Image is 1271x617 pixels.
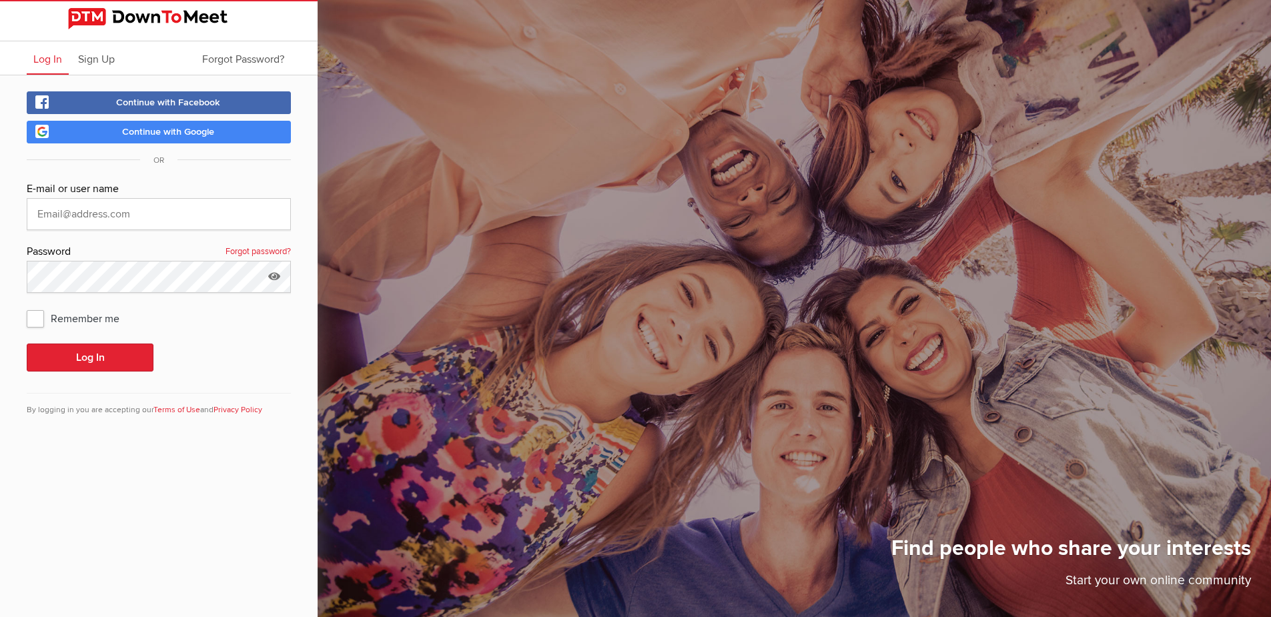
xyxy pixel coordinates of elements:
[202,53,284,66] span: Forgot Password?
[140,155,177,165] span: OR
[226,243,291,261] a: Forgot password?
[27,393,291,416] div: By logging in you are accepting our and
[195,41,291,75] a: Forgot Password?
[27,243,291,261] div: Password
[78,53,115,66] span: Sign Up
[27,344,153,372] button: Log In
[122,126,214,137] span: Continue with Google
[27,41,69,75] a: Log In
[71,41,121,75] a: Sign Up
[891,571,1251,597] p: Start your own online community
[27,181,291,198] div: E-mail or user name
[27,121,291,143] a: Continue with Google
[891,535,1251,571] h1: Find people who share your interests
[27,91,291,114] a: Continue with Facebook
[153,405,200,415] a: Terms of Use
[214,405,262,415] a: Privacy Policy
[27,198,291,230] input: Email@address.com
[116,97,220,108] span: Continue with Facebook
[68,8,250,29] img: DownToMeet
[33,53,62,66] span: Log In
[27,306,133,330] span: Remember me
